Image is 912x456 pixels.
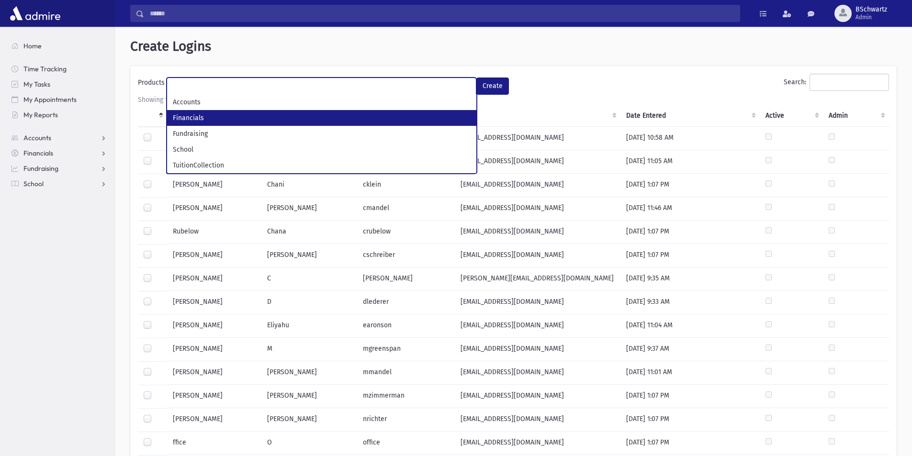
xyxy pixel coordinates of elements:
td: mzimmerman [357,385,454,408]
td: mmandel [357,361,454,385]
td: [EMAIL_ADDRESS][DOMAIN_NAME] [455,338,620,361]
button: Create [476,78,509,95]
label: Products [138,78,167,91]
th: Admin : activate to sort column ascending [823,105,889,127]
th: : activate to sort column descending [138,105,167,127]
span: My Tasks [23,80,50,89]
td: [PERSON_NAME] [261,408,357,432]
td: office [357,432,454,455]
td: Rubelow [167,221,261,244]
td: [PERSON_NAME] [357,267,454,291]
span: My Appointments [23,95,77,104]
label: Search: [784,74,889,91]
td: [EMAIL_ADDRESS][DOMAIN_NAME] [455,408,620,432]
td: crubelow [357,221,454,244]
td: [DATE] 1:07 PM [620,221,760,244]
th: EMail : activate to sort column ascending [455,105,620,127]
td: [DATE] 10:58 AM [620,126,760,150]
td: [DATE] 11:04 AM [620,314,760,338]
td: [PERSON_NAME][EMAIL_ADDRESS][DOMAIN_NAME] [455,267,620,291]
td: [EMAIL_ADDRESS][DOMAIN_NAME] [455,197,620,221]
td: ffice [167,432,261,455]
td: [DATE] 1:07 PM [620,408,760,432]
span: Admin [856,13,887,21]
td: [EMAIL_ADDRESS][DOMAIN_NAME] [455,361,620,385]
li: TuitionCollection [167,157,476,173]
span: Financials [23,149,53,157]
td: Eliyahu [261,314,357,338]
span: School [23,179,44,188]
td: [PERSON_NAME] [167,174,261,197]
td: [PERSON_NAME] [167,361,261,385]
input: Search [144,5,740,22]
td: [DATE] 11:46 AM [620,197,760,221]
td: [DATE] 11:01 AM [620,361,760,385]
span: Accounts [23,133,51,142]
td: Chana [261,221,357,244]
td: cmandel [357,197,454,221]
td: mgreenspan [357,338,454,361]
th: Date Entered : activate to sort column ascending [620,105,760,127]
input: Search: [810,74,889,91]
td: nrichter [357,408,454,432]
li: Accounts [167,94,476,110]
td: Chani [261,174,357,197]
td: cklein [357,174,454,197]
span: Time Tracking [23,65,67,73]
td: [DATE] 9:37 AM [620,338,760,361]
a: Time Tracking [4,61,114,77]
td: C [261,267,357,291]
td: [PERSON_NAME] [261,244,357,267]
td: [EMAIL_ADDRESS][DOMAIN_NAME] [455,432,620,455]
td: [DATE] 9:33 AM [620,291,760,314]
td: [DATE] 1:07 PM [620,432,760,455]
td: [EMAIL_ADDRESS][DOMAIN_NAME] [455,174,620,197]
div: Showing 1 to 17 of 17 entries [138,95,889,105]
td: [PERSON_NAME] [167,291,261,314]
td: [EMAIL_ADDRESS][DOMAIN_NAME] [455,150,620,174]
td: [EMAIL_ADDRESS][DOMAIN_NAME] [455,385,620,408]
li: School [167,142,476,157]
a: School [4,176,114,191]
td: [PERSON_NAME] [167,197,261,221]
span: My Reports [23,111,58,119]
td: [EMAIL_ADDRESS][DOMAIN_NAME] [455,221,620,244]
h1: Create Logins [130,38,897,55]
td: M [261,338,357,361]
a: Home [4,38,114,54]
td: [DATE] 1:07 PM [620,244,760,267]
li: Financials [167,110,476,126]
a: My Appointments [4,92,114,107]
td: [PERSON_NAME] [167,338,261,361]
td: cschreiber [357,244,454,267]
span: Home [23,42,42,50]
a: My Reports [4,107,114,122]
li: Fundraising [167,126,476,142]
td: [PERSON_NAME] [261,197,357,221]
td: [DATE] 1:07 PM [620,174,760,197]
td: [DATE] 1:07 PM [620,385,760,408]
td: [PERSON_NAME] [167,385,261,408]
td: dlederer [357,291,454,314]
td: [PERSON_NAME] [167,408,261,432]
a: Fundraising [4,161,114,176]
span: Fundraising [23,164,58,173]
td: earonson [357,314,454,338]
a: My Tasks [4,77,114,92]
th: Active : activate to sort column ascending [760,105,823,127]
img: AdmirePro [8,4,63,23]
td: [EMAIL_ADDRESS][DOMAIN_NAME] [455,244,620,267]
td: [PERSON_NAME] [261,361,357,385]
span: BSchwartz [856,6,887,13]
td: [EMAIL_ADDRESS][DOMAIN_NAME] [455,126,620,150]
a: Financials [4,145,114,161]
td: [EMAIL_ADDRESS][DOMAIN_NAME] [455,291,620,314]
td: [EMAIL_ADDRESS][DOMAIN_NAME] [455,314,620,338]
a: Accounts [4,130,114,145]
td: D [261,291,357,314]
td: [PERSON_NAME] [167,244,261,267]
td: [PERSON_NAME] [167,267,261,291]
td: [DATE] 9:35 AM [620,267,760,291]
td: [PERSON_NAME] [167,314,261,338]
td: [DATE] 11:05 AM [620,150,760,174]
